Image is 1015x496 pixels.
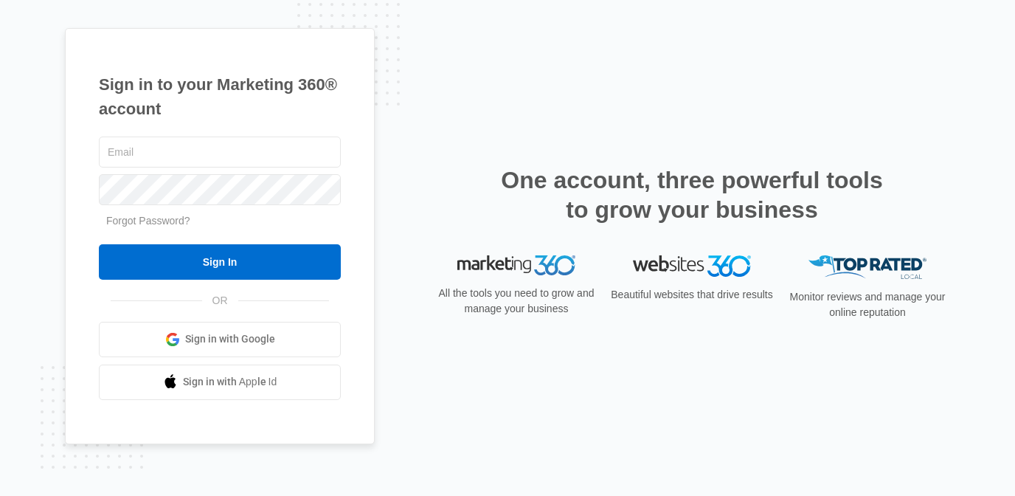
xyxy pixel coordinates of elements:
[183,374,277,390] span: Sign in with Apple Id
[609,287,775,303] p: Beautiful websites that drive results
[99,244,341,280] input: Sign In
[106,215,190,227] a: Forgot Password?
[99,322,341,357] a: Sign in with Google
[99,137,341,168] input: Email
[808,255,926,280] img: Top Rated Local
[185,331,275,347] span: Sign in with Google
[99,365,341,400] a: Sign in with Apple Id
[496,165,887,224] h2: One account, three powerful tools to grow your business
[457,255,575,276] img: Marketing 360
[99,72,341,121] h1: Sign in to your Marketing 360® account
[434,286,599,317] p: All the tools you need to grow and manage your business
[633,255,751,277] img: Websites 360
[202,293,238,309] span: OR
[785,289,950,320] p: Monitor reviews and manage your online reputation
